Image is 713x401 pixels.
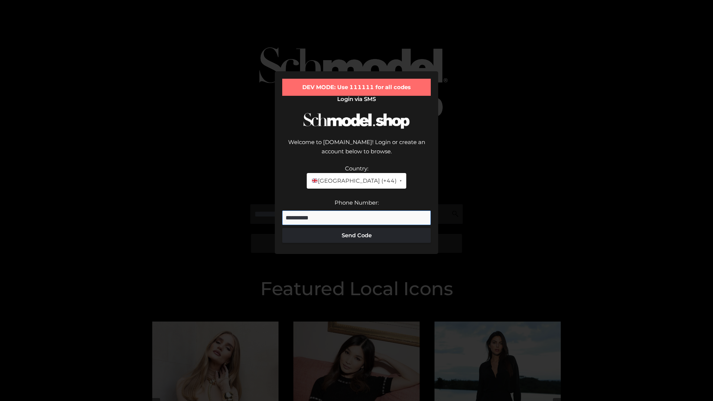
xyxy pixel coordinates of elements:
[282,96,431,102] h2: Login via SMS
[312,178,318,183] img: 🇬🇧
[282,79,431,96] div: DEV MODE: Use 111111 for all codes
[282,137,431,164] div: Welcome to [DOMAIN_NAME]! Login or create an account below to browse.
[345,165,368,172] label: Country:
[282,228,431,243] button: Send Code
[311,176,396,186] span: [GEOGRAPHIC_DATA] (+44)
[301,106,412,136] img: Schmodel Logo
[335,199,379,206] label: Phone Number:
